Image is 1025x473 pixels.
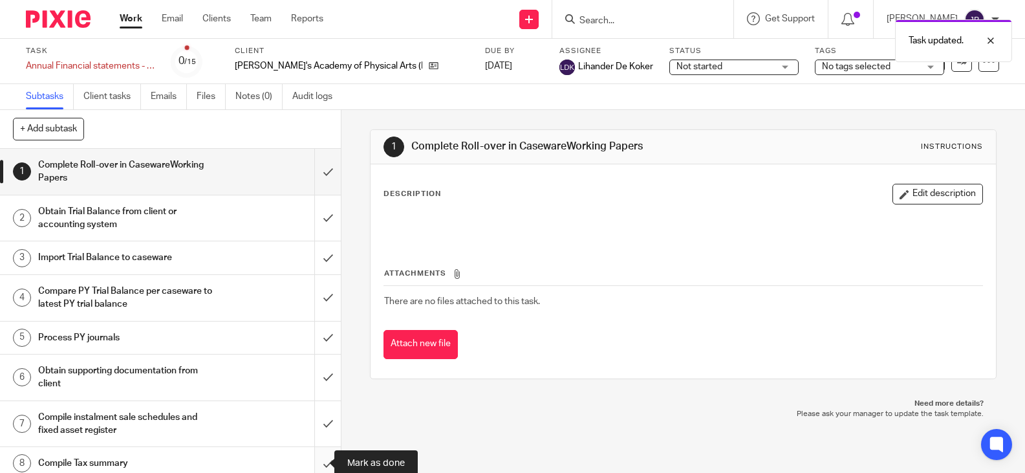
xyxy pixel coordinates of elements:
[38,248,214,267] h1: Import Trial Balance to caseware
[151,84,187,109] a: Emails
[822,62,890,71] span: No tags selected
[83,84,141,109] a: Client tasks
[38,408,214,441] h1: Compile instalment sale schedules and fixed asset register
[13,118,84,140] button: + Add subtask
[383,409,984,419] p: Please ask your manager to update the task template.
[383,137,404,157] div: 1
[26,10,91,28] img: Pixie
[964,9,985,30] img: svg%3E
[26,46,155,56] label: Task
[235,46,469,56] label: Client
[13,162,31,181] div: 1
[197,84,226,109] a: Files
[383,330,458,359] button: Attach new file
[13,289,31,307] div: 4
[291,12,323,25] a: Reports
[120,12,142,25] a: Work
[38,328,214,347] h1: Process PY journals
[383,399,984,409] p: Need more details?
[235,84,283,109] a: Notes (0)
[26,84,74,109] a: Subtasks
[13,415,31,433] div: 7
[235,60,422,72] p: [PERSON_NAME]'s Academy of Physical Arts (Pty) Ltd
[384,270,446,277] span: Attachments
[38,281,214,314] h1: Compare PY Trial Balance per caseware to latest PY trial balance
[202,12,231,25] a: Clients
[892,184,983,204] button: Edit description
[250,12,272,25] a: Team
[578,60,653,73] span: Lihander De Koker
[485,46,543,56] label: Due by
[13,368,31,386] div: 6
[485,61,512,71] span: [DATE]
[178,54,196,69] div: 0
[162,12,183,25] a: Email
[38,454,214,473] h1: Compile Tax summary
[411,140,711,153] h1: Complete Roll-over in CasewareWorking Papers
[559,60,575,75] img: svg%3E
[13,454,31,472] div: 8
[384,297,540,306] span: There are no files attached to this task.
[13,209,31,227] div: 2
[921,142,983,152] div: Instructions
[26,60,155,72] div: Annual Financial statements - 2025
[38,155,214,188] h1: Complete Roll-over in CasewareWorking Papers
[292,84,342,109] a: Audit logs
[383,189,441,199] p: Description
[184,58,196,65] small: /15
[13,329,31,347] div: 5
[909,34,964,47] p: Task updated.
[13,249,31,267] div: 3
[676,62,722,71] span: Not started
[38,361,214,394] h1: Obtain supporting documentation from client
[38,202,214,235] h1: Obtain Trial Balance from client or accounting system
